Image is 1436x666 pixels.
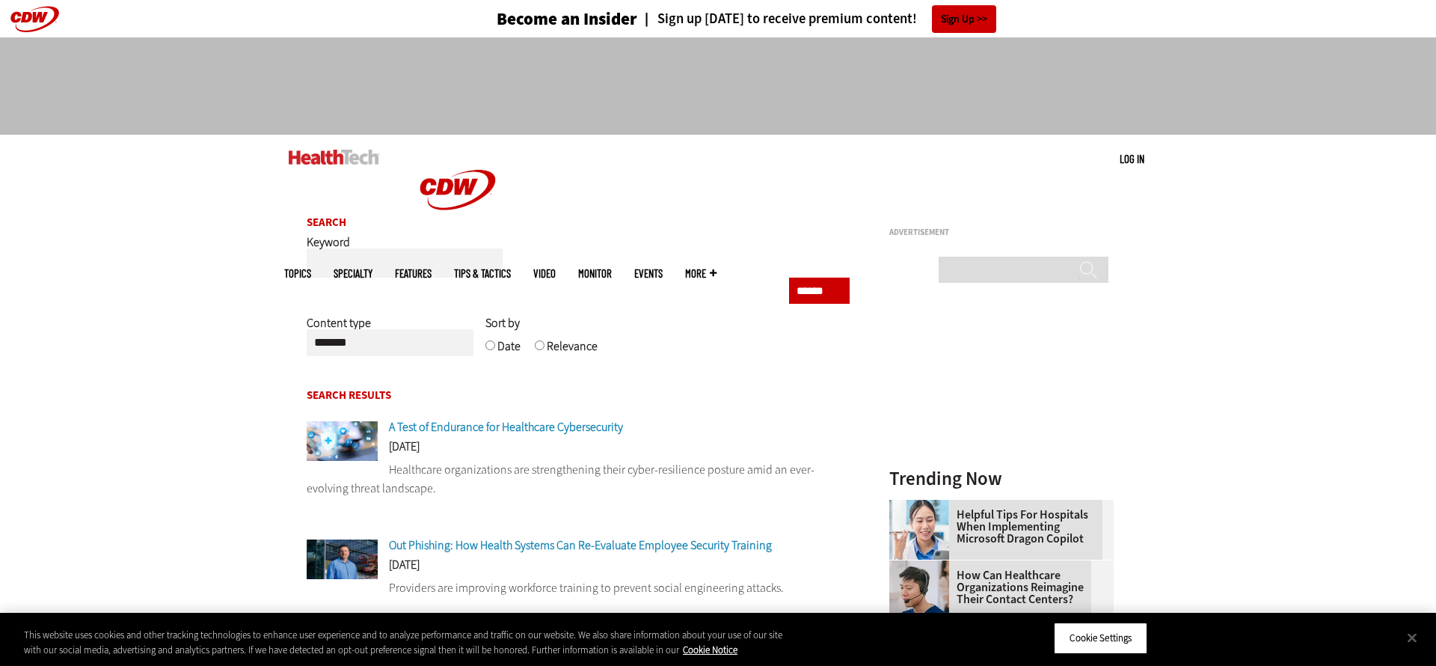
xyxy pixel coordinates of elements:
a: MonITor [578,268,612,279]
a: Tips & Tactics [454,268,511,279]
div: User menu [1120,151,1144,167]
img: Scott Currie [307,540,378,579]
label: Relevance [547,338,598,365]
h2: Search Results [307,390,850,401]
h3: Trending Now [889,469,1114,488]
a: Become an Insider [441,10,637,28]
a: Sign up [DATE] to receive premium content! [637,12,917,26]
img: Home [402,135,514,245]
div: [DATE] [307,559,850,578]
a: CDW [402,233,514,249]
a: Healthcare contact center [889,560,957,572]
label: Date [497,338,521,365]
iframe: advertisement [889,242,1114,430]
p: Providers are improving workforce training to prevent social engineering attacks. [307,578,850,598]
a: Out Phishing: How Health Systems Can Re-Evaluate Employee Security Training [389,537,772,553]
span: Topics [284,268,311,279]
a: A Test of Endurance for Healthcare Cybersecurity [389,419,623,435]
img: Doctor using phone to dictate to tablet [889,500,949,560]
img: Home [289,150,379,165]
a: More information about your privacy [683,644,737,656]
a: Video [533,268,556,279]
a: Features [395,268,432,279]
span: Sort by [485,315,520,331]
button: Close [1396,621,1429,654]
span: More [685,268,717,279]
div: [DATE] [307,441,850,460]
a: Sign Up [932,5,996,33]
a: Events [634,268,663,279]
a: Doctor using phone to dictate to tablet [889,500,957,512]
button: Cookie Settings [1054,623,1147,654]
h3: Become an Insider [497,10,637,28]
iframe: advertisement [446,52,990,120]
div: This website uses cookies and other tracking technologies to enhance user experience and to analy... [24,628,790,657]
a: Log in [1120,152,1144,165]
a: Helpful Tips for Hospitals When Implementing Microsoft Dragon Copilot [889,509,1105,545]
span: Specialty [334,268,372,279]
label: Content type [307,315,371,342]
a: How Can Healthcare Organizations Reimagine Their Contact Centers? [889,569,1105,605]
img: Healthcare contact center [889,560,949,620]
p: Healthcare organizations are strengthening their cyber-resilience posture amid an ever-evolving t... [307,460,850,498]
img: Healthcare cybersecurity [307,421,378,461]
